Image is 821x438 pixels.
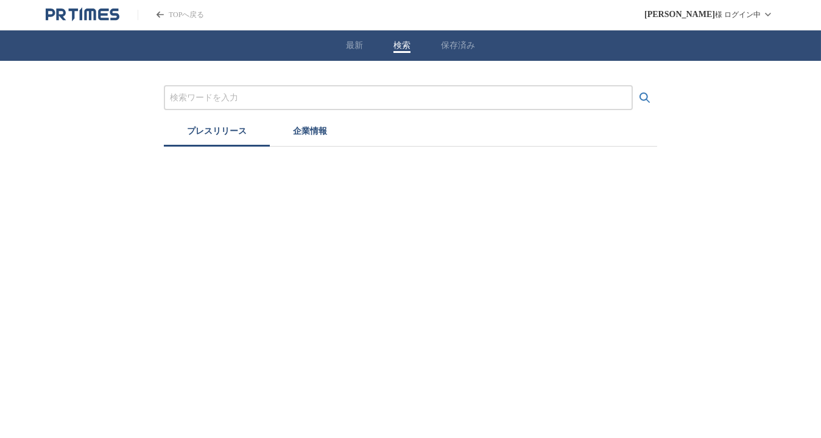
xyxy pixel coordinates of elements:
a: PR TIMESのトップページはこちら [138,10,204,20]
button: 最新 [346,40,363,51]
button: 企業情報 [270,120,350,147]
button: 検索する [633,86,657,110]
a: PR TIMESのトップページはこちら [46,7,119,22]
button: 検索 [393,40,410,51]
button: プレスリリース [164,120,270,147]
button: 保存済み [441,40,475,51]
span: [PERSON_NAME] [644,10,715,19]
input: プレスリリースおよび企業を検索する [170,91,627,105]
